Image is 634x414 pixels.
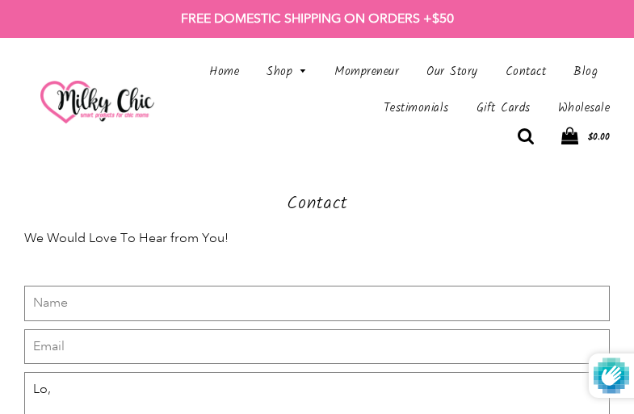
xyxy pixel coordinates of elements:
a: Shop [254,54,319,90]
img: milkychic [40,81,154,124]
div: We Would Love To Hear from You! [24,228,610,249]
strong: FREE DOMESTIC SHIPPING ON ORDERS +$50 [181,10,454,26]
a: Contact [493,54,559,90]
a: Gift Cards [464,90,543,127]
a: Mompreneur [322,54,411,90]
a: $0.00 [561,127,610,148]
img: Protected by hCaptcha [594,353,629,398]
a: Home [197,54,251,90]
a: Wholesale [546,90,611,127]
h1: Contact [24,192,610,217]
a: Our Story [414,54,490,90]
input: Email [24,329,610,365]
span: $0.00 [588,129,610,144]
input: Name [24,286,610,321]
a: Testimonials [372,90,461,127]
a: Blog [561,54,610,90]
